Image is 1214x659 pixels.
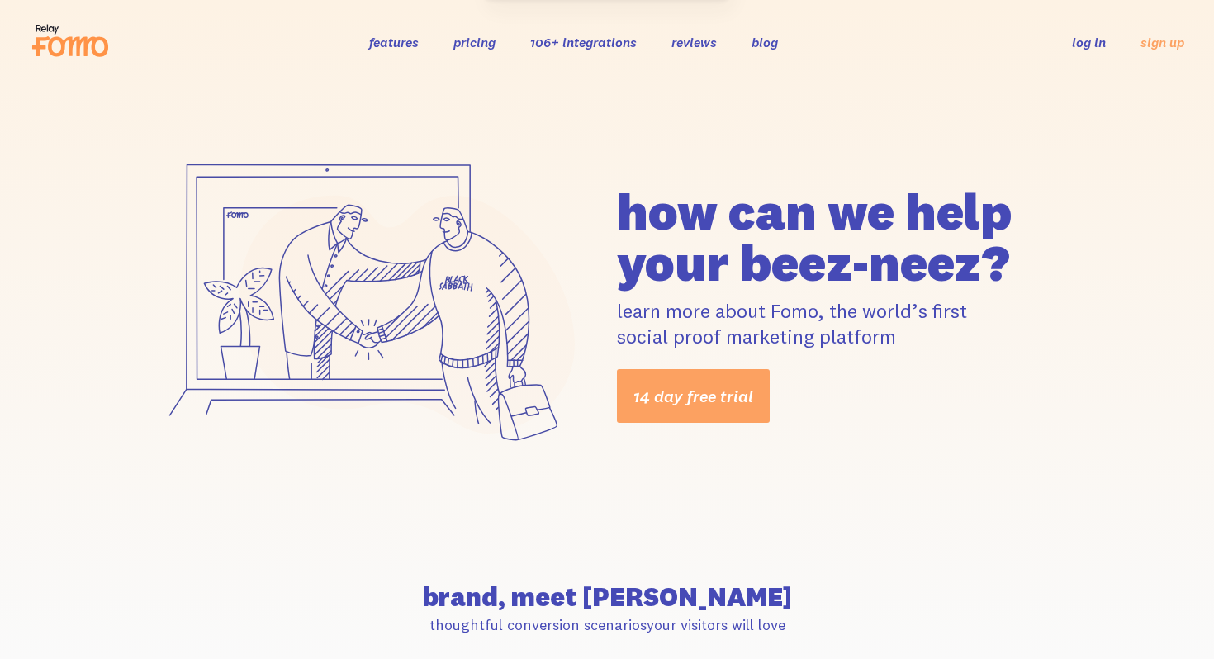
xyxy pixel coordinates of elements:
[453,34,496,50] a: pricing
[671,34,717,50] a: reviews
[617,186,1068,288] h1: how can we help your beez-neez?
[617,369,770,423] a: 14 day free trial
[146,615,1068,634] p: thoughtful conversion scenarios your visitors will love
[146,584,1068,610] h2: brand, meet [PERSON_NAME]
[369,34,419,50] a: features
[530,34,637,50] a: 106+ integrations
[617,298,1068,349] p: learn more about Fomo, the world’s first social proof marketing platform
[1140,34,1184,51] a: sign up
[1072,34,1106,50] a: log in
[752,34,778,50] a: blog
